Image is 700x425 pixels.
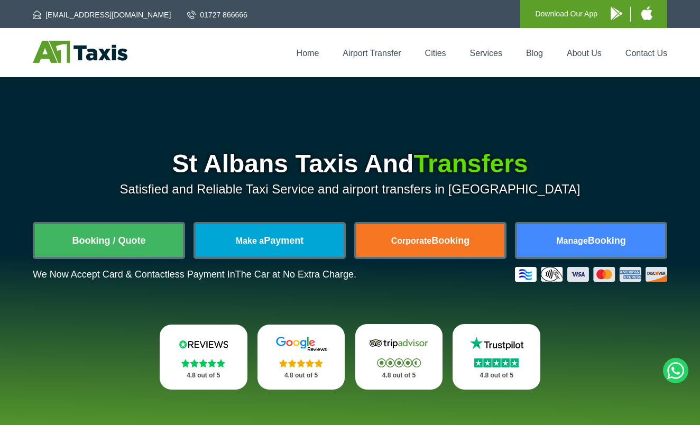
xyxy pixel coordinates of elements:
[625,49,667,58] a: Contact Us
[196,224,344,257] a: Make aPayment
[343,49,401,58] a: Airport Transfer
[556,236,588,245] span: Manage
[187,10,247,20] a: 01727 866666
[270,336,333,352] img: Google
[236,236,264,245] span: Make a
[297,49,319,58] a: Home
[181,359,225,367] img: Stars
[567,49,602,58] a: About Us
[356,224,504,257] a: CorporateBooking
[413,150,528,178] span: Transfers
[464,369,529,382] p: 4.8 out of 5
[257,325,345,390] a: Google Stars 4.8 out of 5
[160,325,247,390] a: Reviews.io Stars 4.8 out of 5
[515,267,667,282] img: Credit And Debit Cards
[641,6,652,20] img: A1 Taxis iPhone App
[33,269,356,280] p: We Now Accept Card & Contactless Payment In
[33,151,667,177] h1: St Albans Taxis And
[367,369,431,382] p: 4.8 out of 5
[391,236,431,245] span: Corporate
[470,49,502,58] a: Services
[235,269,356,280] span: The Car at No Extra Charge.
[33,10,171,20] a: [EMAIL_ADDRESS][DOMAIN_NAME]
[611,7,622,20] img: A1 Taxis Android App
[35,224,183,257] a: Booking / Quote
[526,49,543,58] a: Blog
[279,359,323,367] img: Stars
[367,336,430,352] img: Tripadvisor
[453,324,540,390] a: Trustpilot Stars 4.8 out of 5
[474,358,519,367] img: Stars
[355,324,443,390] a: Tripadvisor Stars 4.8 out of 5
[517,224,665,257] a: ManageBooking
[269,369,334,382] p: 4.8 out of 5
[377,358,421,367] img: Stars
[465,336,528,352] img: Trustpilot
[425,49,446,58] a: Cities
[171,369,236,382] p: 4.8 out of 5
[33,41,127,63] img: A1 Taxis St Albans LTD
[172,336,235,352] img: Reviews.io
[33,182,667,197] p: Satisfied and Reliable Taxi Service and airport transfers in [GEOGRAPHIC_DATA]
[535,7,597,21] p: Download Our App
